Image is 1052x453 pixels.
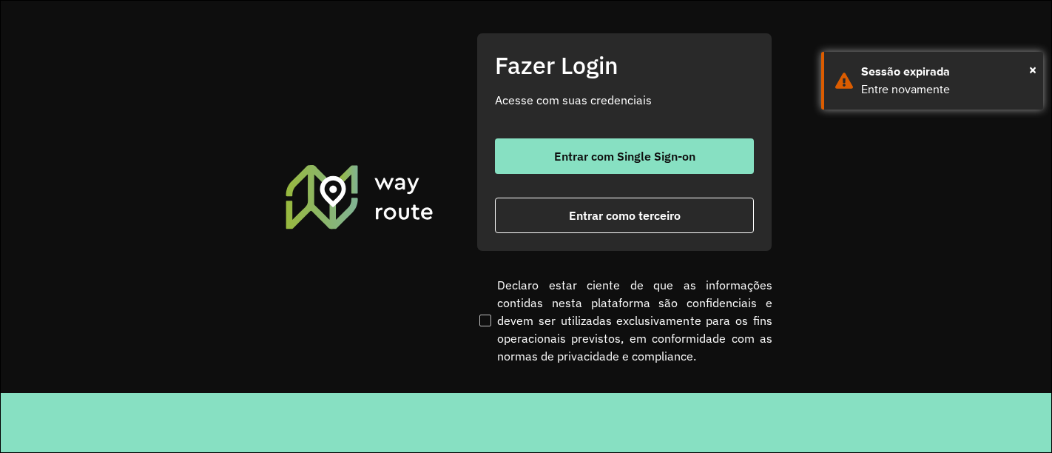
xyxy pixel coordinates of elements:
div: Entre novamente [861,81,1032,98]
h2: Fazer Login [495,51,754,79]
span: × [1029,58,1036,81]
label: Declaro estar ciente de que as informações contidas nesta plataforma são confidenciais e devem se... [476,276,772,365]
p: Acesse com suas credenciais [495,91,754,109]
span: Entrar como terceiro [569,209,681,221]
button: button [495,198,754,233]
img: Roteirizador AmbevTech [283,163,436,231]
button: button [495,138,754,174]
span: Entrar com Single Sign-on [554,150,695,162]
div: Sessão expirada [861,63,1032,81]
button: Close [1029,58,1036,81]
